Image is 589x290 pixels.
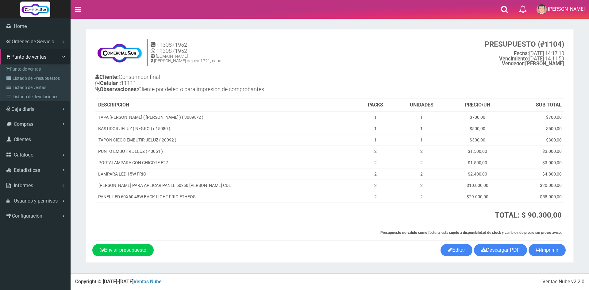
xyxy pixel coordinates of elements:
[96,123,356,134] td: BASTIDOR JELUZ ( NEGRO ) ( 15080 )
[395,123,448,134] td: 1
[395,111,448,123] td: 1
[96,99,356,111] th: DESCRIPCION
[448,111,506,123] td: $700,00
[474,244,527,256] a: Descargar PDF
[448,134,506,145] td: $300,00
[529,244,566,256] button: Imprimir
[506,145,564,157] td: $3.000,00
[356,157,395,168] td: 2
[506,157,564,168] td: $3.000,00
[2,74,70,83] a: Listado de Presupuestos
[506,134,564,145] td: $300,00
[542,278,584,285] div: Ventas Nube v2.2.0
[96,157,356,168] td: PORTALAMPARA CON CHICOTE E27
[380,230,562,235] strong: Presupuesto no valido como factura, esta sujeto a disponibilidad de stock y cambios de precio sin...
[133,279,162,284] a: Ventas Nube
[2,83,70,92] a: Listado de ventas
[506,168,564,180] td: $4.800,00
[499,56,529,62] strong: Vencimiento:
[356,191,395,202] td: 2
[395,99,448,111] th: UNIDADES
[96,111,356,123] td: TAPA [PERSON_NAME] ( [PERSON_NAME] ) ( 30098/2 )
[2,92,70,101] a: Listado de devoluciones
[395,180,448,191] td: 2
[12,213,42,219] span: Configuración
[395,168,448,180] td: 2
[506,180,564,191] td: $20.000,00
[96,168,356,180] td: LAMPARA LED 15W FRIO
[356,134,395,145] td: 1
[506,99,564,111] th: SUB TOTAL
[96,134,356,145] td: TAPON CIEGO EMBUTIR JELUZ ( 20092 )
[395,191,448,202] td: 2
[448,180,506,191] td: $10.000,00
[96,191,356,202] td: PANEL LED 60X60 48W BACK LIGHT FRIO ETHEOS
[506,111,564,123] td: $700,00
[96,180,356,191] td: [PERSON_NAME] PARA APLICAR PANEL 60x60 [PERSON_NAME] CDL
[548,6,585,12] span: [PERSON_NAME]
[506,191,564,202] td: $58.000,00
[14,137,31,142] span: Clientes
[14,23,27,29] span: Home
[356,123,395,134] td: 1
[14,167,40,173] span: Estadisticas
[2,64,70,74] a: Punto de ventas
[104,247,146,253] span: Enviar presupuesto
[95,40,144,65] img: Z
[14,198,58,204] span: Usuarios y permisos
[395,157,448,168] td: 2
[395,134,448,145] td: 1
[514,51,529,56] strong: Fecha:
[356,168,395,180] td: 2
[14,121,33,127] span: Compras
[448,123,506,134] td: $500,00
[448,99,506,111] th: PRECIO/UN
[92,244,154,256] a: Enviar presupuesto
[12,39,54,44] span: Ordenes de Servicio
[537,4,547,14] img: User Image
[506,123,564,134] td: $500,00
[95,74,119,80] b: Cliente:
[151,42,221,54] h4: 1130871952 1130871952
[14,152,33,158] span: Catálogo
[485,40,564,67] small: [DATE] 14:17:10 [DATE] 14:11:59
[448,168,506,180] td: $2.400,00
[96,145,356,157] td: PUNTO EMBUTIR JELUZ ( 40051 )
[95,72,330,95] h4: Consumidor final 11111 Cliente por defecto para impresion de comprobantes
[20,2,50,17] img: Logo grande
[356,180,395,191] td: 2
[356,145,395,157] td: 2
[448,191,506,202] td: $29.000,00
[448,145,506,157] td: $1.500,00
[95,80,121,86] b: Celular :
[485,40,564,48] strong: PRESUPUESTO (#1104)
[95,86,138,92] b: Observaciones:
[448,157,506,168] td: $1.500,00
[75,279,162,284] strong: Copyright © [DATE]-[DATE]
[495,211,562,219] strong: TOTAL: $ 90.300,00
[11,106,35,112] span: Caja diaria
[441,244,472,256] a: Editar
[502,61,564,67] b: [PERSON_NAME]
[356,99,395,111] th: PACKS
[11,54,46,60] span: Punto de ventas
[395,145,448,157] td: 2
[356,111,395,123] td: 1
[151,54,221,64] h5: [DOMAIN_NAME] [PERSON_NAME] de oca 1721, caba
[502,61,525,67] strong: Vendedor:
[14,183,33,188] span: Informes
